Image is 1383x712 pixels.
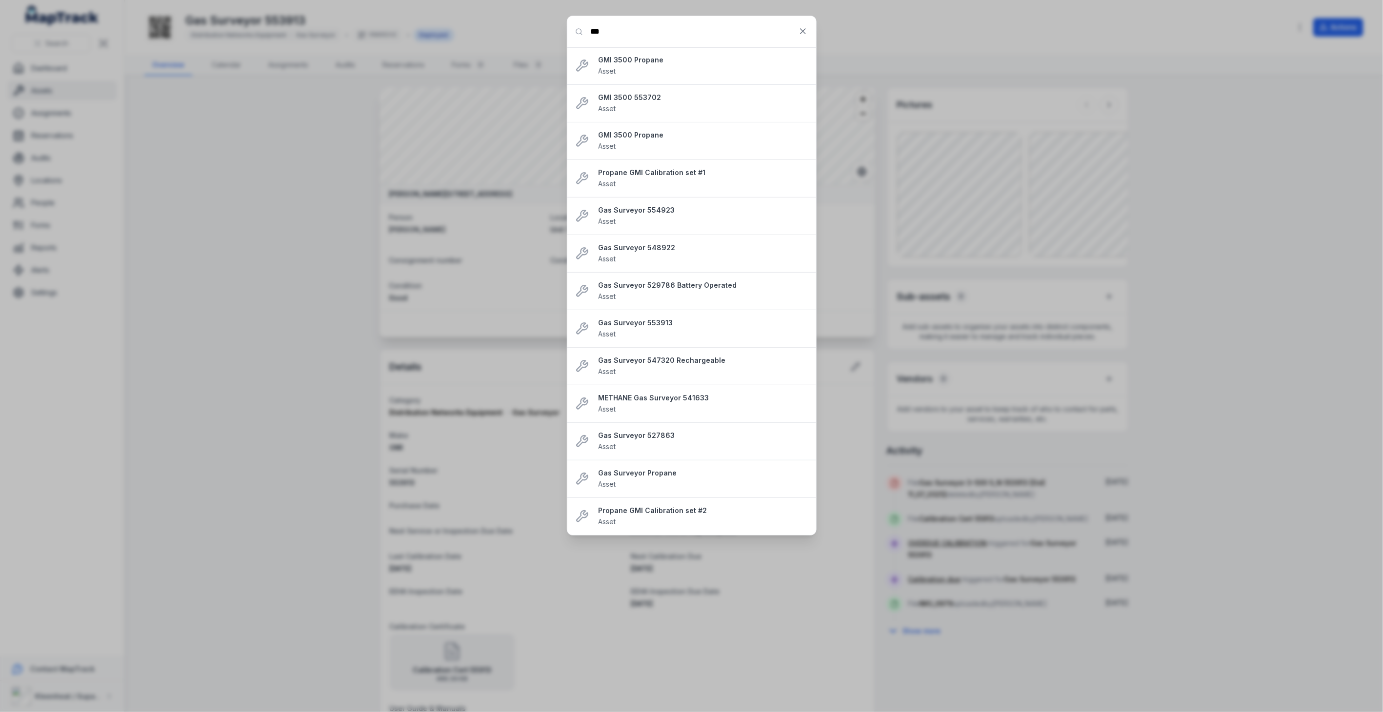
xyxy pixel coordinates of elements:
strong: Gas Surveyor Propane [599,468,808,478]
span: Asset [599,67,616,75]
span: Asset [599,442,616,451]
a: GMI 3500 553702Asset [599,93,808,114]
strong: Gas Surveyor 527863 [599,431,808,440]
span: Asset [599,330,616,338]
strong: Gas Surveyor 553913 [599,318,808,328]
span: Asset [599,480,616,488]
strong: Gas Surveyor 548922 [599,243,808,253]
span: Asset [599,367,616,376]
strong: Propane GMI Calibration set #1 [599,168,808,178]
a: Gas Surveyor 554923Asset [599,205,808,227]
span: Asset [599,517,616,526]
a: Gas Surveyor 529786 Battery OperatedAsset [599,280,808,302]
strong: Gas Surveyor 554923 [599,205,808,215]
a: Gas Surveyor 553913Asset [599,318,808,339]
span: Asset [599,292,616,300]
strong: Propane GMI Calibration set #2 [599,506,808,515]
a: Gas Surveyor 527863Asset [599,431,808,452]
span: Asset [599,104,616,113]
strong: GMI 3500 553702 [599,93,808,102]
a: Gas Surveyor PropaneAsset [599,468,808,490]
a: METHANE Gas Surveyor 541633Asset [599,393,808,415]
a: GMI 3500 PropaneAsset [599,130,808,152]
span: Asset [599,142,616,150]
strong: GMI 3500 Propane [599,55,808,65]
a: Propane GMI Calibration set #2Asset [599,506,808,527]
a: Propane GMI Calibration set #1Asset [599,168,808,189]
a: Gas Surveyor 547320 RechargeableAsset [599,356,808,377]
a: GMI 3500 PropaneAsset [599,55,808,77]
strong: METHANE Gas Surveyor 541633 [599,393,808,403]
strong: Gas Surveyor 529786 Battery Operated [599,280,808,290]
span: Asset [599,255,616,263]
span: Asset [599,405,616,413]
span: Asset [599,217,616,225]
span: Asset [599,179,616,188]
a: Gas Surveyor 548922Asset [599,243,808,264]
strong: Gas Surveyor 547320 Rechargeable [599,356,808,365]
strong: GMI 3500 Propane [599,130,808,140]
